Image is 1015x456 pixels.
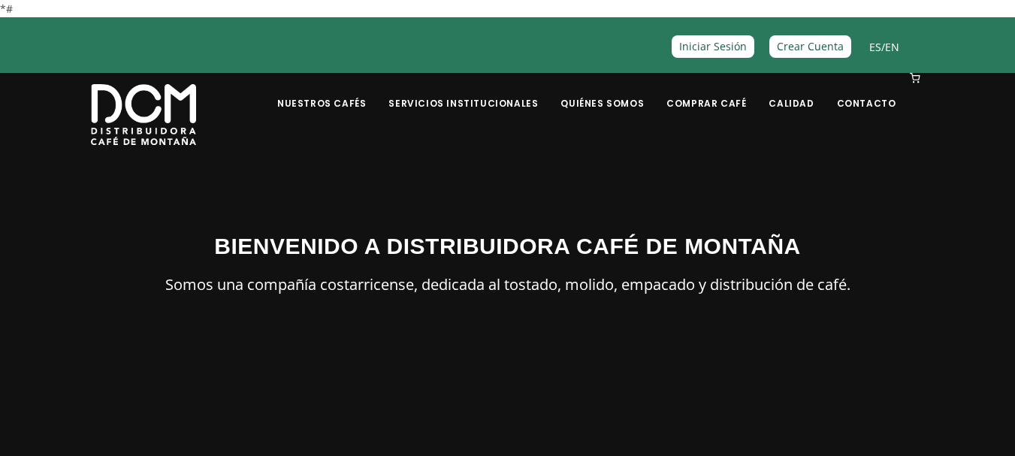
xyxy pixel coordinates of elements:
[869,40,881,54] a: ES
[91,272,925,297] p: Somos una compañía costarricense, dedicada al tostado, molido, empacado y distribución de café.
[885,40,899,54] a: EN
[268,74,375,110] a: Nuestros Cafés
[551,74,653,110] a: Quiénes Somos
[91,229,925,263] h3: BIENVENIDO A DISTRIBUIDORA CAFÉ DE MONTAÑA
[828,74,905,110] a: Contacto
[769,35,851,57] a: Crear Cuenta
[869,38,899,56] span: /
[760,74,823,110] a: Calidad
[379,74,547,110] a: Servicios Institucionales
[657,74,755,110] a: Comprar Café
[672,35,754,57] a: Iniciar Sesión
